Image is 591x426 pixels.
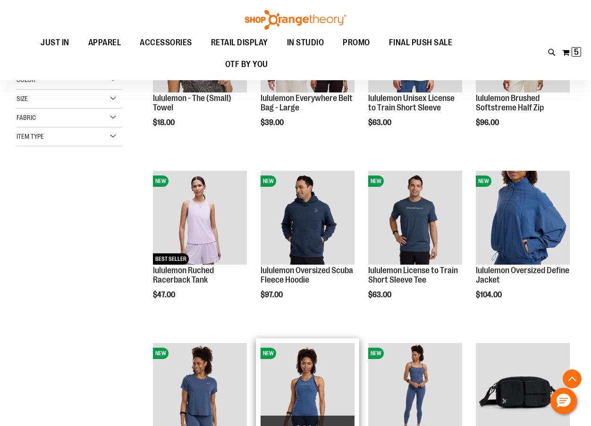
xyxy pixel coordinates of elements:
span: NEW [368,175,384,187]
div: product [256,166,359,323]
a: lululemon Brushed Softstreme Half Zip [476,93,544,112]
span: $18.00 [153,118,176,127]
span: IN STUDIO [287,32,324,53]
span: APPAREL [88,32,121,53]
span: OTF BY YOU [225,54,268,75]
div: product [471,166,574,323]
a: JUST IN [31,32,79,54]
span: $104.00 [476,291,503,299]
span: NEW [261,175,276,187]
a: RETAIL DISPLAY [202,32,278,54]
a: APPAREL [79,32,131,53]
button: Hello, have a question? Let’s chat. [550,388,577,414]
a: ACCESSORIES [130,32,202,54]
span: FINAL PUSH SALE [389,32,453,53]
a: lululemon License to Train Short Sleeve Tee [368,266,458,284]
img: lululemon Ruched Racerback Tank [153,171,247,265]
a: lululemon Oversized Define Jacket [476,266,569,284]
img: Shop Orangetheory [244,10,347,30]
a: lululemon Ruched Racerback TankNEWBEST SELLER [153,171,247,266]
img: lululemon Oversized Scuba Fleece Hoodie [261,171,355,265]
span: $97.00 [261,291,284,299]
span: NEW [261,348,276,359]
span: 5 [574,47,579,57]
img: lululemon Oversized Define Jacket [476,171,570,265]
a: lululemon Everywhere Belt Bag - Large [261,93,353,112]
span: NEW [153,348,169,359]
span: NEW [368,348,384,359]
span: $96.00 [476,118,500,127]
span: BEST SELLER [153,253,189,265]
a: lululemon Oversized Define JacketNEW [476,171,570,266]
span: RETAIL DISPLAY [211,32,268,53]
span: PROMO [343,32,370,53]
span: $47.00 [153,291,177,299]
img: lululemon License to Train Short Sleeve Tee [368,171,462,265]
span: Size [17,95,28,102]
a: lululemon License to Train Short Sleeve TeeNEW [368,171,462,266]
span: $63.00 [368,291,393,299]
button: Back To Top [563,369,582,388]
span: ACCESSORIES [140,32,192,53]
span: $63.00 [368,118,393,127]
span: Fabric [17,114,36,121]
a: lululemon Ruched Racerback Tank [153,266,214,284]
span: $39.00 [261,118,285,127]
a: FINAL PUSH SALE [380,32,462,54]
span: NEW [476,175,491,187]
span: Item Type [17,133,44,140]
a: lululemon Unisex License to Train Short Sleeve [368,93,455,112]
a: lululemon - The (Small) Towel [153,93,231,112]
a: IN STUDIO [278,32,334,54]
a: lululemon Oversized Scuba Fleece Hoodie [261,266,353,284]
span: JUST IN [41,32,69,53]
a: lululemon Oversized Scuba Fleece HoodieNEW [261,171,355,266]
div: product [148,166,252,323]
a: OTF BY YOU [216,54,278,75]
a: PROMO [333,32,380,54]
span: NEW [153,175,169,187]
div: product [363,166,467,323]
